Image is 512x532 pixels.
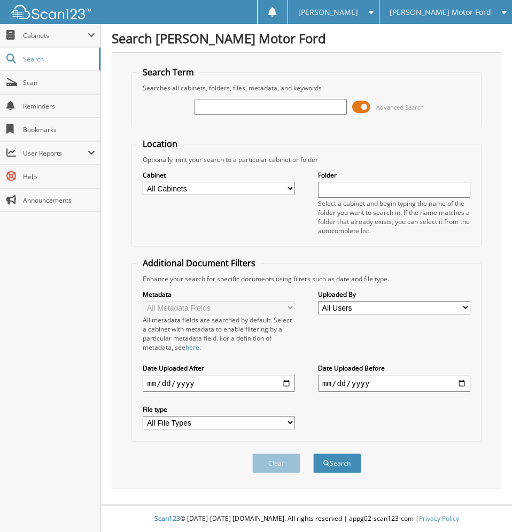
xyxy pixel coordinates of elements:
[185,343,199,352] a: here
[143,171,294,180] label: Cabinet
[143,375,294,392] input: start
[23,102,95,111] span: Reminders
[419,514,459,523] a: Privacy Policy
[143,315,294,352] div: All metadata fields are searched by default. Select a cabinet with metadata to enable filtering b...
[143,364,294,373] label: Date Uploaded After
[318,290,470,299] label: Uploaded By
[313,453,361,473] button: Search
[376,103,424,111] span: Advanced Search
[137,66,199,78] legend: Search Term
[390,9,491,16] span: [PERSON_NAME] Motor Ford
[101,506,512,532] div: © [DATE]-[DATE] [DOMAIN_NAME]. All rights reserved | appg02-scan123-com |
[318,171,470,180] label: Folder
[112,29,501,47] h1: Search [PERSON_NAME] Motor Ford
[23,149,88,158] span: User Reports
[137,274,475,283] div: Enhance your search for specific documents using filters such as date and file type.
[252,453,300,473] button: Clear
[137,155,475,164] div: Optionally limit your search to a particular cabinet or folder
[318,199,470,235] div: Select a cabinet and begin typing the name of the folder you want to search in. If the name match...
[23,125,95,134] span: Bookmarks
[23,78,95,87] span: Scan
[11,5,91,19] img: scan123-logo-white.svg
[143,290,294,299] label: Metadata
[23,55,94,64] span: Search
[318,375,470,392] input: end
[154,514,180,523] span: Scan123
[23,31,88,40] span: Cabinets
[23,172,95,181] span: Help
[143,405,294,414] label: File type
[137,138,183,150] legend: Location
[137,257,261,269] legend: Additional Document Filters
[137,83,475,92] div: Searches all cabinets, folders, files, metadata, and keywords
[298,9,358,16] span: [PERSON_NAME]
[23,196,95,205] span: Announcements
[318,364,470,373] label: Date Uploaded Before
